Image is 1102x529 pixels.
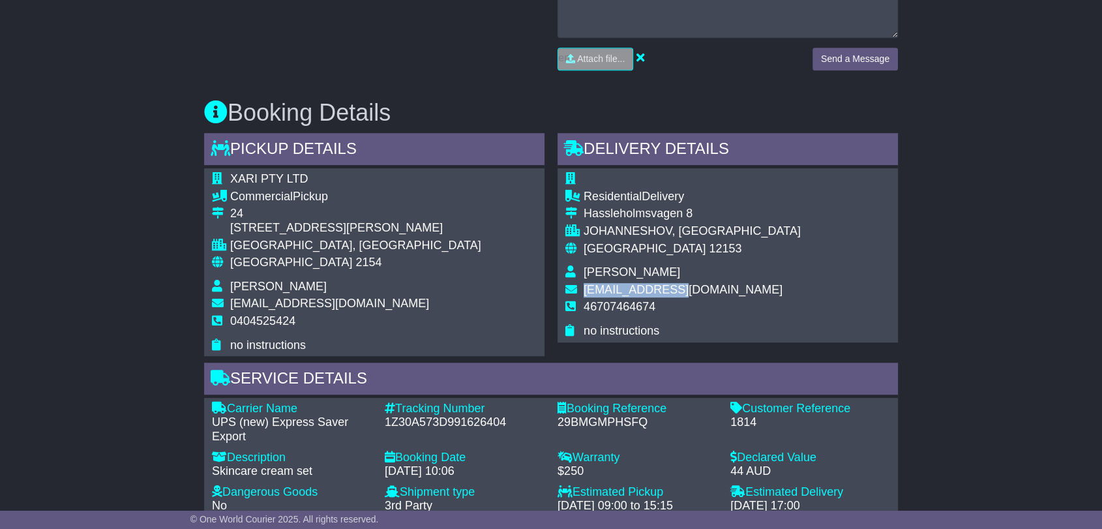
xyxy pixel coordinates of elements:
[230,297,429,310] span: [EMAIL_ADDRESS][DOMAIN_NAME]
[558,133,898,168] div: Delivery Details
[584,207,801,221] div: Hassleholmsvagen 8
[385,485,544,500] div: Shipment type
[230,207,481,221] div: 24
[584,300,655,313] span: 46707464674
[558,499,717,513] div: [DATE] 09:00 to 15:15
[730,451,890,465] div: Declared Value
[584,190,801,204] div: Delivery
[212,464,372,479] div: Skincare cream set
[558,402,717,416] div: Booking Reference
[558,451,717,465] div: Warranty
[812,48,898,70] button: Send a Message
[730,485,890,500] div: Estimated Delivery
[558,464,717,479] div: $250
[730,416,890,430] div: 1814
[385,499,432,512] span: 3rd Party
[584,283,782,296] span: [EMAIL_ADDRESS][DOMAIN_NAME]
[212,499,227,512] span: No
[385,464,544,479] div: [DATE] 10:06
[558,416,717,430] div: 29BMGMPHSFQ
[204,133,544,168] div: Pickup Details
[212,416,372,444] div: UPS (new) Express Saver Export
[584,190,642,203] span: Residential
[558,485,717,500] div: Estimated Pickup
[212,485,372,500] div: Dangerous Goods
[584,324,659,337] span: no instructions
[230,314,295,327] span: 0404525424
[190,514,379,524] span: © One World Courier 2025. All rights reserved.
[584,224,801,239] div: JOHANNESHOV, [GEOGRAPHIC_DATA]
[385,416,544,430] div: 1Z30A573D991626404
[584,242,706,255] span: [GEOGRAPHIC_DATA]
[730,402,890,416] div: Customer Reference
[730,464,890,479] div: 44 AUD
[204,363,898,398] div: Service Details
[230,221,481,235] div: [STREET_ADDRESS][PERSON_NAME]
[204,100,898,126] h3: Booking Details
[355,256,381,269] span: 2154
[385,451,544,465] div: Booking Date
[230,239,481,253] div: [GEOGRAPHIC_DATA], [GEOGRAPHIC_DATA]
[385,402,544,416] div: Tracking Number
[230,339,306,352] span: no instructions
[230,280,327,293] span: [PERSON_NAME]
[230,190,481,204] div: Pickup
[709,242,741,255] span: 12153
[230,172,308,185] span: XARI PTY LTD
[730,499,890,513] div: [DATE] 17:00
[212,402,372,416] div: Carrier Name
[230,256,352,269] span: [GEOGRAPHIC_DATA]
[230,190,293,203] span: Commercial
[584,265,680,279] span: [PERSON_NAME]
[212,451,372,465] div: Description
